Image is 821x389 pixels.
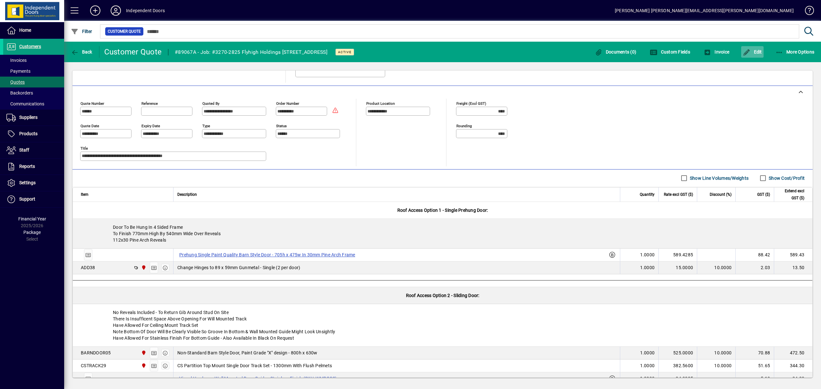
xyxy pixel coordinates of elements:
mat-label: Order number [276,101,299,105]
span: GST ($) [757,191,770,198]
a: Backorders [3,87,64,98]
mat-label: Quote number [80,101,104,105]
span: Financial Year [18,216,46,221]
span: Filter [71,29,92,34]
span: Invoices [6,58,27,63]
mat-label: Expiry date [141,123,160,128]
label: Prehung Single Paint Quality Barn Style Door - 705h x 475w In 30mm Pine Arch Frame [177,251,357,259]
span: Products [19,131,38,136]
button: Custom Fields [648,46,692,58]
span: Customers [19,44,41,49]
button: Profile [106,5,126,16]
div: [PERSON_NAME] [PERSON_NAME][EMAIL_ADDRESS][PERSON_NAME][DOMAIN_NAME] [615,5,794,16]
td: 51.65 [735,360,774,372]
mat-label: Quoted by [202,101,219,105]
span: 1.0000 [640,252,655,258]
td: 13.50 [774,261,812,274]
span: Rate excl GST ($) [664,191,693,198]
span: Active [338,50,351,54]
button: Documents (0) [593,46,638,58]
span: 1.0000 [640,362,655,369]
span: Custom Fields [650,49,690,54]
button: Back [69,46,94,58]
span: Backorders [6,90,33,95]
td: 34.03 [774,372,812,385]
button: More Options [774,46,816,58]
span: Christchurch [140,362,147,369]
div: CSTRACK29 [81,362,106,369]
span: 1.0000 [640,375,655,382]
div: 525.0000 [663,350,693,356]
div: 15.0000 [663,264,693,271]
a: Communications [3,98,64,109]
a: Payments [3,66,64,77]
label: Visual Hardware Wall Mounted Door Guide - Stainless Finish (SKU: WMDGSS) [177,375,339,382]
td: 70.88 [735,347,774,360]
a: Reports [3,159,64,175]
td: 5.10 [735,372,774,385]
div: Roof Access Option 2 - Sliding Door: [73,287,812,304]
button: Edit [741,46,764,58]
span: Communications [6,101,44,106]
button: Invoice [702,46,731,58]
button: Add [85,5,106,16]
td: 88.42 [735,249,774,261]
span: More Options [775,49,815,54]
td: 472.50 [774,347,812,360]
span: Invoice [704,49,729,54]
a: Support [3,191,64,207]
mat-label: Rounding [456,123,472,128]
span: Back [71,49,92,54]
a: Home [3,22,64,38]
span: Support [19,196,35,202]
td: 10.0000 [697,347,735,360]
span: Customer Quote [108,28,141,35]
span: Package [23,230,41,235]
label: Show Line Volumes/Weights [689,175,749,181]
div: No Reveals Included - To Return Gib Around Stud On Site There Is Insufficent Space Above Opening ... [73,304,812,346]
mat-label: Freight (excl GST) [456,101,486,105]
div: 382.5600 [663,362,693,369]
span: Extend excl GST ($) [778,187,804,202]
mat-label: Title [80,146,88,150]
a: Staff [3,142,64,158]
span: Quantity [640,191,655,198]
a: Invoices [3,55,64,66]
span: CS Partition Top Mount Single Door Track Set - 1300mm With Flush Pelmets [177,362,332,369]
span: 1.0000 [640,350,655,356]
div: #89067A - Job: #3270-2825 Flyhigh Holdings [STREET_ADDRESS] [175,47,327,57]
button: Filter [69,26,94,37]
mat-label: Type [202,123,210,128]
span: Change Hinges to 89 x 59mm Gunmetal - Single (2 per door) [177,264,300,271]
mat-label: Quote date [80,123,99,128]
div: Independent Doors [126,5,165,16]
a: Suppliers [3,110,64,126]
span: Settings [19,180,36,185]
mat-label: Reference [141,101,158,105]
td: 10.0000 [697,261,735,274]
div: BARNDOOR05 [81,350,111,356]
mat-label: Status [276,123,287,128]
div: 589.4285 [663,252,693,258]
td: 2.03 [735,261,774,274]
td: 10.0000 [697,360,735,372]
span: Reports [19,164,35,169]
span: Home [19,28,31,33]
label: Show Cost/Profit [767,175,805,181]
div: ADD38 [81,264,95,271]
span: Quotes [6,79,25,85]
td: 589.43 [774,249,812,261]
span: Christchurch [140,349,147,356]
span: Payments [6,69,30,74]
a: Products [3,126,64,142]
span: Christchurch [140,264,147,271]
span: Staff [19,147,29,153]
a: Knowledge Base [800,1,813,22]
span: 1.0000 [640,264,655,271]
app-page-header-button: Back [64,46,99,58]
div: 34.0335 [663,375,693,382]
div: Door To Be Hung In 4 Sided Frame To Finish 770mm High By 540mm Wide Over Reveals 112x30 Pine Arch... [73,219,812,248]
span: Edit [743,49,762,54]
div: Customer Quote [104,47,162,57]
span: Suppliers [19,115,38,120]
